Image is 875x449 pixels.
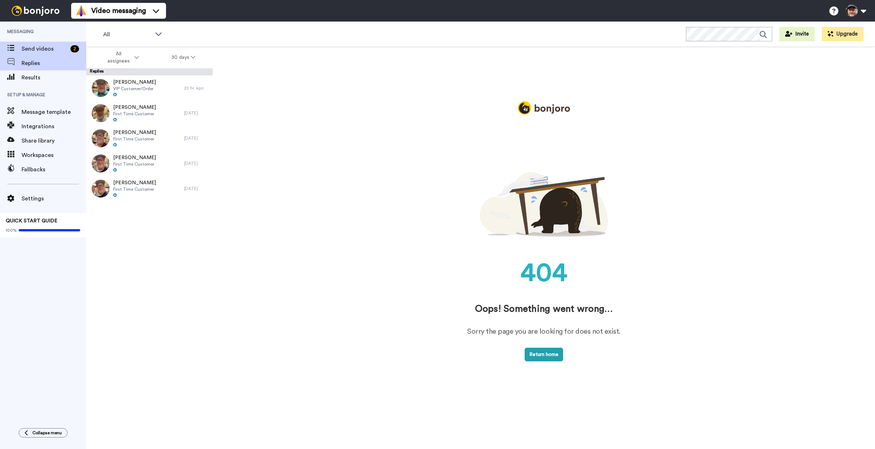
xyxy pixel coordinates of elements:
img: bj-logo-header-white.svg [9,6,63,16]
span: Send videos [22,45,68,53]
span: All assignees [104,50,133,65]
img: 9be0dd89-14d7-42a2-af85-ebe0efe31b15-thumb.jpg [92,79,110,97]
img: 75838a81-212a-450b-b5b8-0311b2077830-thumb.jpg [92,129,110,147]
span: Fallbacks [22,165,86,174]
span: 100% [6,227,17,233]
button: Return home [525,348,563,361]
button: Collapse menu [19,428,68,438]
span: Collapse menu [32,430,62,436]
span: Message template [22,108,86,116]
div: 2 [70,45,79,52]
div: 22 hr. ago [184,85,209,91]
span: [PERSON_NAME] [113,154,156,161]
span: Replies [22,59,86,68]
div: [DATE] [184,161,209,166]
span: First Time Customer [113,161,156,167]
img: df3c6750-cfd0-462d-9af4-a8d7fc135f90-thumb.jpg [92,104,110,122]
span: Results [22,73,86,82]
img: 404.png [480,172,608,237]
img: 4a3ae7ae-199b-492a-ac6a-84e757c9bea5-thumb.jpg [92,180,110,198]
span: Share library [22,136,86,145]
div: [DATE] [184,186,209,191]
img: vm-color.svg [75,5,87,17]
div: Oops! Something went wrong… [227,302,861,316]
span: All [103,30,151,39]
span: QUICK START GUIDE [6,218,57,223]
span: First Time Customer [113,111,156,117]
img: logo_full.png [518,101,570,115]
button: Invite [779,27,815,41]
a: Return home [525,352,563,357]
button: Upgrade [822,27,864,41]
a: [PERSON_NAME]First Time Customer[DATE] [86,126,213,151]
span: [PERSON_NAME] [113,129,156,136]
img: 1a9bcb0a-13fd-4e25-a0fe-7ad9bde20972-thumb.jpg [92,154,110,172]
span: [PERSON_NAME] [113,104,156,111]
span: Integrations [22,122,86,131]
span: [PERSON_NAME] [113,79,156,86]
div: Sorry the page you are looking for does not exist. [375,327,713,337]
a: [PERSON_NAME]First Time Customer[DATE] [86,176,213,201]
a: [PERSON_NAME]VIP Customer/Order22 hr. ago [86,75,213,101]
div: 404 [227,255,861,292]
span: Workspaces [22,151,86,159]
span: [PERSON_NAME] [113,179,156,186]
a: [PERSON_NAME]First Time Customer[DATE] [86,101,213,126]
button: 30 days [155,51,212,64]
span: Video messaging [91,6,146,16]
a: [PERSON_NAME]First Time Customer[DATE] [86,151,213,176]
span: VIP Customer/Order [113,86,156,92]
button: All assignees [88,47,155,68]
span: First Time Customer [113,186,156,192]
div: [DATE] [184,110,209,116]
div: Replies [86,68,213,75]
div: [DATE] [184,135,209,141]
span: Settings [22,194,86,203]
span: First Time Customer [113,136,156,142]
